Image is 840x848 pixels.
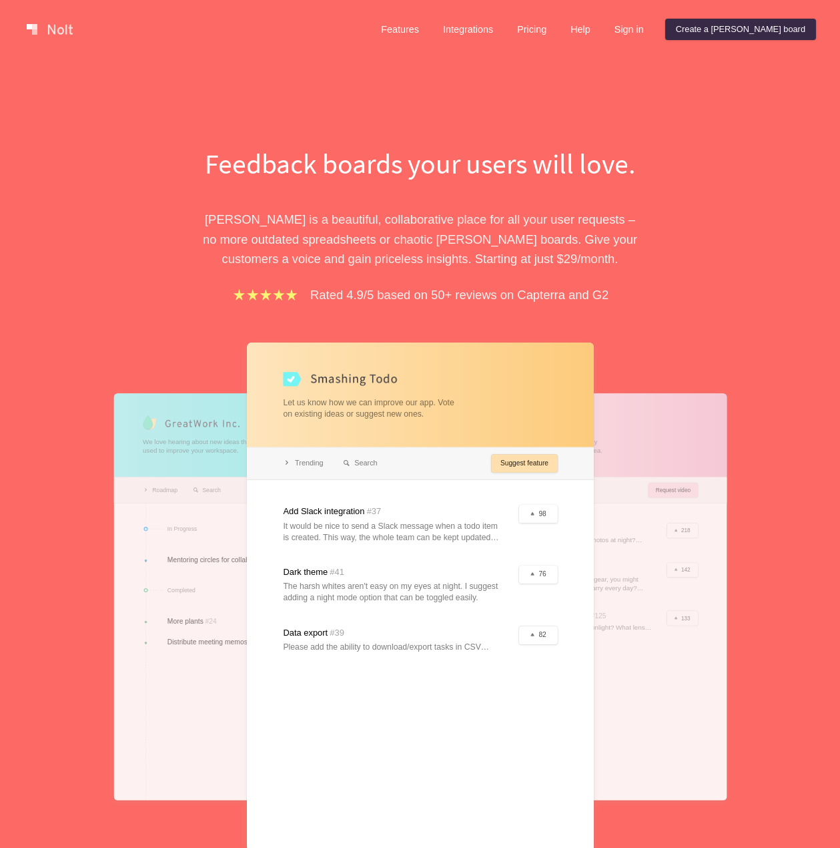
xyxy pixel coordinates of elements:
[432,19,504,40] a: Integrations
[190,210,651,268] p: [PERSON_NAME] is a beautiful, collaborative place for all your user requests – no more outdated s...
[560,19,601,40] a: Help
[190,144,651,183] h1: Feedback boards your users will love.
[665,19,816,40] a: Create a [PERSON_NAME] board
[506,19,557,40] a: Pricing
[310,285,608,304] p: Rated 4.9/5 based on 50+ reviews on Capterra and G2
[604,19,655,40] a: Sign in
[232,287,300,302] img: stars.b067e34983.png
[370,19,430,40] a: Features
